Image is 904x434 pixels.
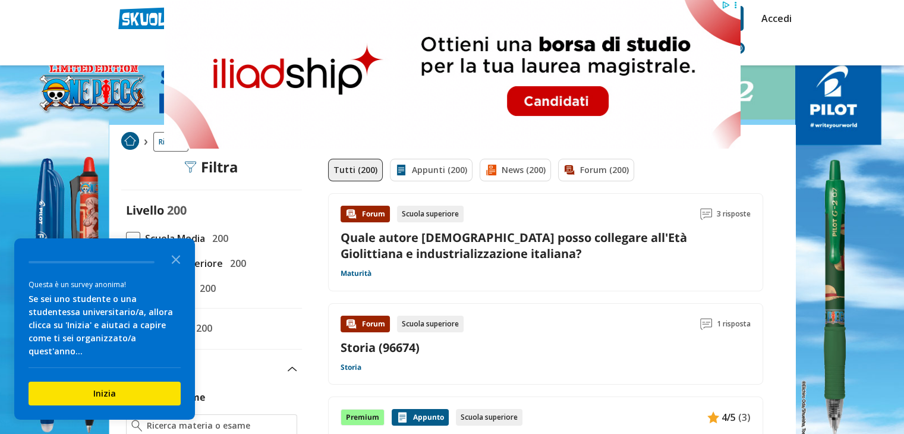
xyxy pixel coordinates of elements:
[341,363,361,372] a: Storia
[396,411,408,423] img: Appunti contenuto
[328,159,383,181] a: Tutti (200)
[341,206,390,222] div: Forum
[395,164,407,176] img: Appunti filtro contenuto
[722,410,736,425] span: 4/5
[480,159,551,181] a: News (200)
[140,231,205,246] span: Scuola Media
[121,132,139,152] a: Home
[341,409,385,426] div: Premium
[207,231,228,246] span: 200
[153,132,188,152] a: Ricerca
[717,206,751,222] span: 3 risposte
[392,409,449,426] div: Appunto
[184,159,238,175] div: Filtra
[563,164,575,176] img: Forum filtro contenuto
[131,420,143,432] img: Ricerca materia o esame
[164,247,188,271] button: Close the survey
[397,206,464,222] div: Scuola superiore
[761,6,786,31] a: Accedi
[126,202,164,218] label: Livello
[341,339,420,356] a: Storia (96674)
[558,159,634,181] a: Forum (200)
[341,229,687,262] a: Quale autore [DEMOGRAPHIC_DATA] posso collegare all'Età Giolittiana e industrializzazione italiana?
[121,132,139,150] img: Home
[184,161,196,173] img: Filtra filtri mobile
[341,316,390,332] div: Forum
[29,279,181,290] div: Questa è un survey anonima!
[707,411,719,423] img: Appunti contenuto
[485,164,497,176] img: News filtro contenuto
[397,316,464,332] div: Scuola superiore
[167,202,187,218] span: 200
[390,159,473,181] a: Appunti (200)
[717,316,751,332] span: 1 risposta
[288,367,297,372] img: Apri e chiudi sezione
[700,208,712,220] img: Commenti lettura
[191,320,212,336] span: 200
[456,409,522,426] div: Scuola superiore
[195,281,216,296] span: 200
[29,293,181,358] div: Se sei uno studente o una studentessa universitario/a, allora clicca su 'Inizia' e aiutaci a capi...
[700,318,712,330] img: Commenti lettura
[345,208,357,220] img: Forum contenuto
[738,410,751,425] span: (3)
[147,420,291,432] input: Ricerca materia o esame
[29,382,181,405] button: Inizia
[341,269,371,278] a: Maturità
[345,318,357,330] img: Forum contenuto
[14,238,195,420] div: Survey
[225,256,246,271] span: 200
